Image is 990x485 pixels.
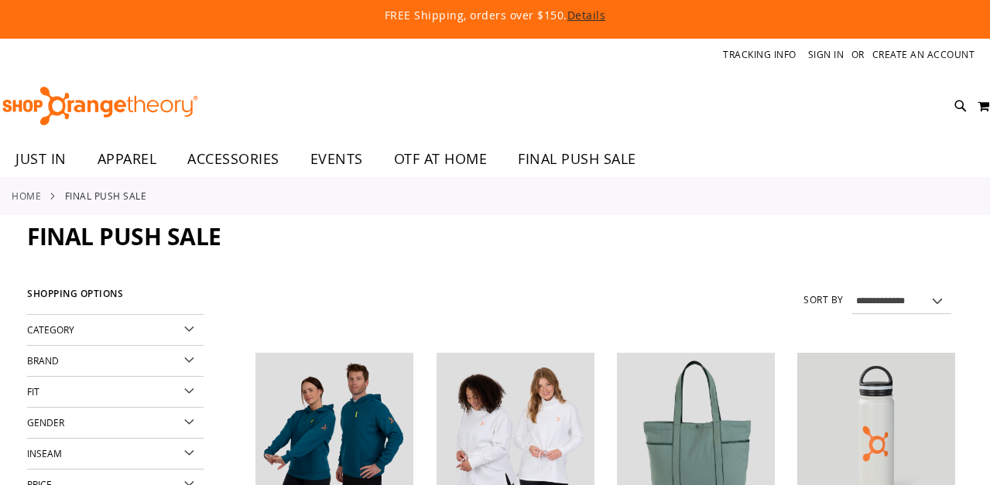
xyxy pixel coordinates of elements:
strong: FINAL PUSH SALE [65,189,147,203]
span: APPAREL [98,142,157,176]
p: FREE Shipping, orders over $150. [57,8,933,23]
a: ACCESSORIES [172,142,295,177]
div: Brand [27,346,204,377]
span: FINAL PUSH SALE [27,220,221,252]
span: Inseam [27,447,62,459]
span: ACCESSORIES [187,142,279,176]
div: Gender [27,408,204,439]
label: Sort By [803,293,844,306]
strong: Shopping Options [27,282,204,315]
a: Create an Account [872,48,975,61]
a: Home [12,189,41,203]
div: Category [27,315,204,346]
div: Inseam [27,439,204,470]
a: Tracking Info [723,48,796,61]
a: FINAL PUSH SALE [502,142,652,176]
a: OTF AT HOME [379,142,503,177]
a: Details [567,8,606,22]
span: FINAL PUSH SALE [518,142,636,176]
span: Brand [27,354,59,367]
span: JUST IN [15,142,67,176]
span: Category [27,323,74,336]
span: Fit [27,385,39,398]
span: Gender [27,416,64,429]
div: Fit [27,377,204,408]
span: EVENTS [310,142,363,176]
a: Sign In [808,48,844,61]
span: OTF AT HOME [394,142,488,176]
a: APPAREL [82,142,173,177]
a: EVENTS [295,142,379,177]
